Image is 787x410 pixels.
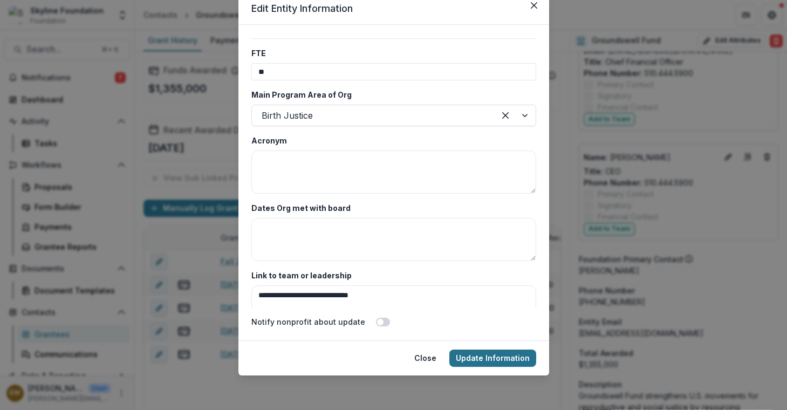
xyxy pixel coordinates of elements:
label: FTE [251,47,530,59]
label: Acronym [251,135,530,146]
label: Notify nonprofit about update [251,316,365,327]
label: Main Program Area of Org [251,89,530,100]
label: Dates Org met with board [251,202,530,214]
label: Link to team or leadership [251,270,530,281]
div: Clear selected options [497,107,514,124]
button: Update Information [449,350,536,367]
button: Close [408,350,443,367]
